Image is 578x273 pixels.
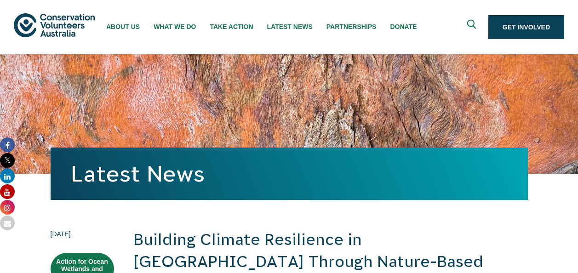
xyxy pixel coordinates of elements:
span: Expand search box [467,20,478,35]
span: About Us [106,23,140,30]
span: Partnerships [326,23,377,30]
img: logo.svg [14,13,95,37]
a: Get Involved [488,15,564,39]
button: Expand search box Close search box [462,16,484,38]
span: Take Action [210,23,253,30]
span: What We Do [154,23,196,30]
span: Latest News [267,23,313,30]
a: Latest News [71,161,205,186]
time: [DATE] [51,229,114,239]
span: Donate [390,23,417,30]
